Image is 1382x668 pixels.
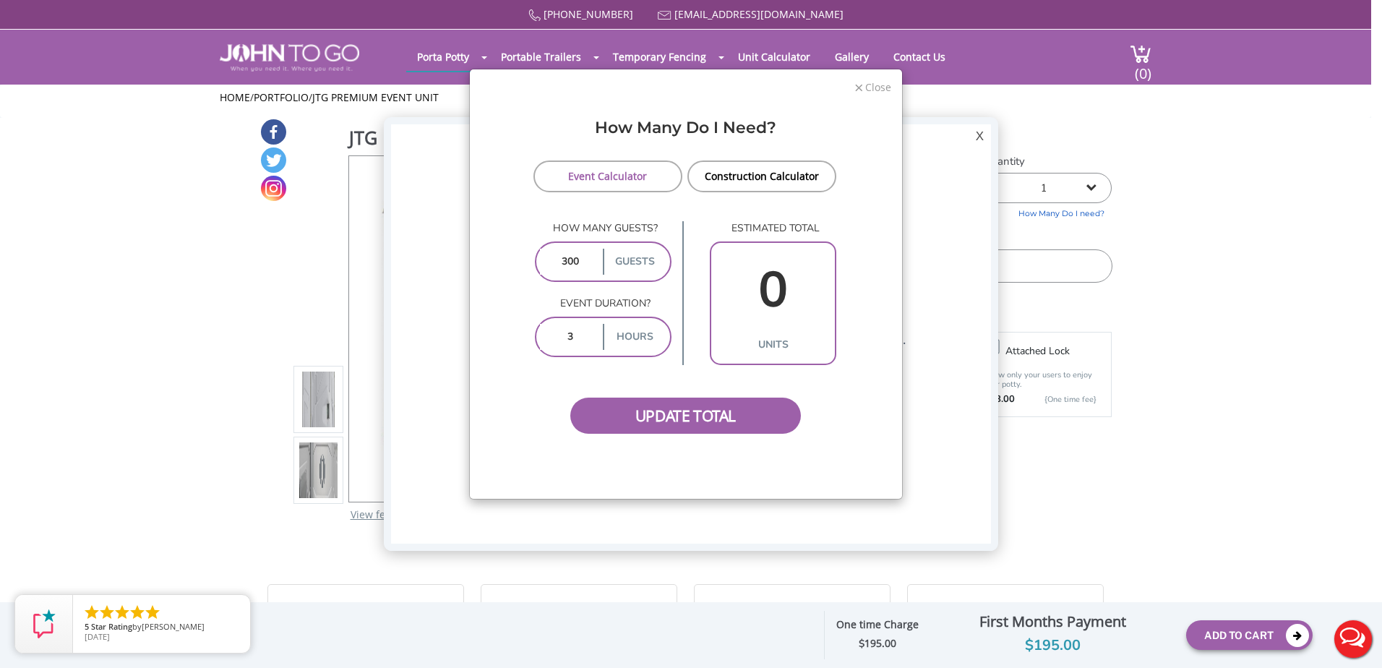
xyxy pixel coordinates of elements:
input: 0 [540,324,600,350]
span: × [854,76,864,98]
a: Event Calculator [533,160,683,192]
span: by [85,622,239,633]
p: estimated total [710,221,836,236]
label: hours [603,324,666,350]
span: [PERSON_NAME] [142,621,205,632]
button: Live Chat [1324,610,1382,668]
span: [DATE] [85,631,110,642]
div: How Many Do I Need? [481,116,891,160]
input: 0 [540,249,600,275]
label: guests [603,249,666,275]
p: Event duration? [535,296,672,311]
span: Update Total [570,398,802,434]
span: Close [864,79,891,93]
span: 5 [85,621,89,632]
li:  [129,604,146,621]
button: Close [854,79,891,95]
li:  [144,604,161,621]
li:  [98,604,116,621]
input: 0 [715,249,831,332]
li:  [113,604,131,621]
label: units [715,332,831,358]
a: Construction Calculator [687,160,837,192]
span: Star Rating [91,621,132,632]
li:  [83,604,100,621]
img: Review Rating [30,609,59,638]
p: How many guests? [535,221,672,236]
